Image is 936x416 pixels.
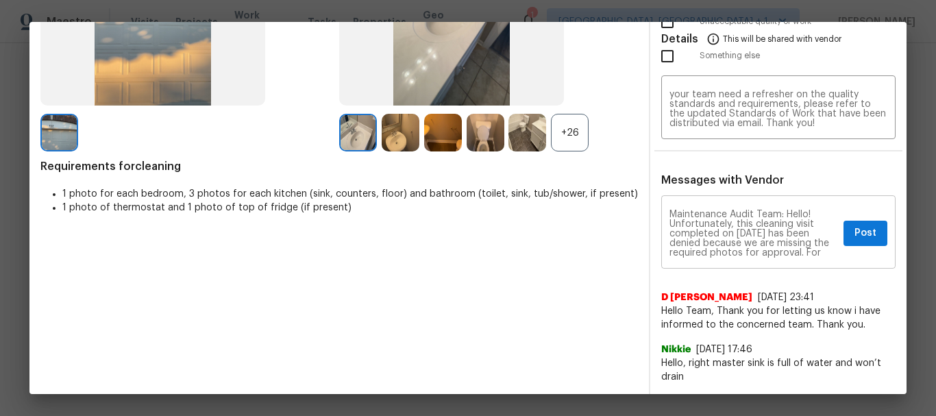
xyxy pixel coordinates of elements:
span: Requirements for cleaning [40,160,638,173]
span: Nikkie [661,343,691,356]
div: Something else [650,39,907,73]
span: Something else [700,50,896,62]
span: Hello Team, Thank you for letting us know i have informed to the concerned team. Thank you. [661,304,896,332]
div: +26 [551,114,589,151]
span: This will be shared with vendor [723,22,841,55]
span: [DATE] 23:41 [758,293,814,302]
li: 1 photo of thermostat and 1 photo of top of fridge (if present) [62,201,638,215]
textarea: Maintenance Audit Team: Hello! Unfortunately, this cleaning visit completed on [DATE] has been de... [669,210,838,258]
textarea: Maintenance Audit Team: Hello! Unfortunately, this cleaning visit completed on [DATE] has been de... [669,90,887,128]
span: Messages with Vendor [661,175,784,186]
span: Post [854,225,876,242]
span: Details [661,22,698,55]
li: 1 photo for each bedroom, 3 photos for each kitchen (sink, counters, floor) and bathroom (toilet,... [62,187,638,201]
span: [DATE] 17:46 [696,345,752,354]
span: D [PERSON_NAME] [661,291,752,304]
button: Post [843,221,887,246]
span: Hello, right master sink is full of water and won’t drain [661,356,896,384]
